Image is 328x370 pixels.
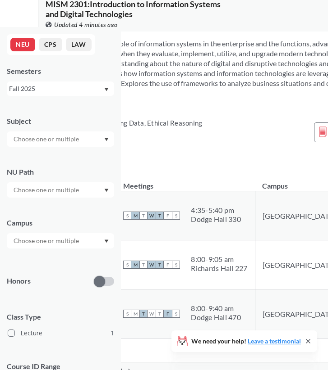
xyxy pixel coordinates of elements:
div: Dodge Hall 470 [191,313,241,322]
div: Subject [7,116,114,126]
span: S [172,261,180,269]
div: Semesters [7,66,114,76]
svg: Dropdown arrow [104,88,109,91]
span: W [148,212,156,220]
span: W [148,261,156,269]
div: Dropdown arrow [7,182,114,198]
div: 8:00 - 9:40 am [191,304,241,313]
span: M [131,310,139,318]
input: Choose one or multiple [9,185,85,195]
span: 1 [111,328,114,338]
span: Updated 4 minutes ago [54,20,118,30]
svg: Dropdown arrow [104,189,109,192]
button: CPS [39,38,62,51]
span: T [156,212,164,220]
span: F [164,261,172,269]
span: T [139,212,148,220]
input: Choose one or multiple [9,134,85,144]
span: F [164,212,172,220]
p: Honors [7,276,31,286]
span: T [156,261,164,269]
span: Analyzing/Using Data, Ethical Reasoning [75,119,202,127]
div: NU Path [7,167,114,177]
span: T [139,261,148,269]
div: Campus [7,218,114,228]
div: Fall 2025Dropdown arrow [7,81,114,96]
div: NUPaths: Prerequisites: Corequisites: Course fees: [46,118,202,158]
span: S [123,310,131,318]
div: Richards Hall 227 [191,264,247,273]
span: S [172,310,180,318]
label: Lecture [8,327,114,339]
span: F [164,310,172,318]
button: NEU [10,38,35,51]
span: M [131,212,139,220]
span: W [148,310,156,318]
span: T [156,310,164,318]
span: S [123,212,131,220]
div: 8:00 - 9:05 am [191,255,247,264]
span: We need your help! [191,338,301,344]
button: LAW [66,38,92,51]
div: Dropdown arrow [7,233,114,248]
div: Fall 2025 [9,84,103,94]
span: S [172,212,180,220]
span: M [131,261,139,269]
a: Leave a testimonial [248,337,301,345]
th: Meetings [116,172,255,191]
span: T [139,310,148,318]
svg: Dropdown arrow [104,239,109,243]
div: 4:35 - 5:40 pm [191,206,241,215]
div: Dodge Hall 330 [191,215,241,224]
span: S [123,261,131,269]
span: Class Type [7,312,114,322]
input: Choose one or multiple [9,235,85,246]
svg: Dropdown arrow [104,138,109,141]
div: Dropdown arrow [7,131,114,147]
